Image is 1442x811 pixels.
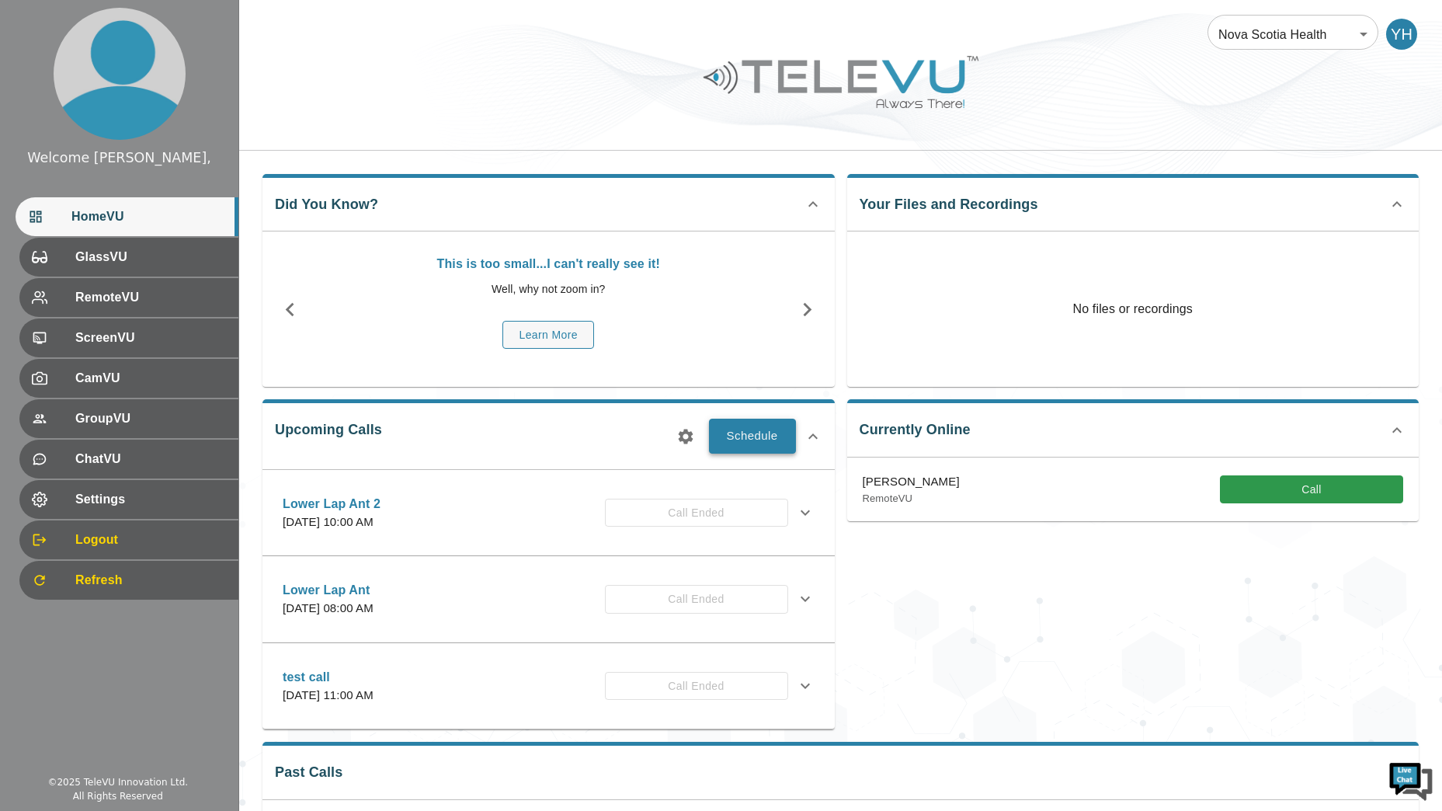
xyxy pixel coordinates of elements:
div: Lower Lap Ant[DATE] 08:00 AMCall Ended [270,572,827,627]
div: © 2025 TeleVU Innovation Ltd. [47,775,188,789]
span: Refresh [75,571,226,590]
span: GlassVU [75,248,226,266]
span: HomeVU [71,207,226,226]
p: [DATE] 10:00 AM [283,513,380,531]
div: Lower Lap Ant 2[DATE] 10:00 AMCall Ended [270,486,827,541]
div: Refresh [19,561,238,600]
div: test call[DATE] 11:00 AMCall Ended [270,659,827,714]
p: [DATE] 08:00 AM [283,600,374,618]
div: Welcome [PERSON_NAME], [27,148,211,168]
img: Logo [701,50,981,114]
div: ScreenVU [19,318,238,357]
div: HomeVU [16,197,238,236]
p: This is too small...I can't really see it! [325,255,772,273]
span: RemoteVU [75,288,226,307]
div: ChatVU [19,440,238,479]
p: RemoteVU [863,491,960,506]
button: Learn More [502,321,594,350]
div: GroupVU [19,399,238,438]
div: GlassVU [19,238,238,277]
div: All Rights Reserved [73,789,163,803]
p: Lower Lap Ant 2 [283,495,380,513]
div: Nova Scotia Health [1207,12,1378,56]
div: RemoteVU [19,278,238,317]
p: [PERSON_NAME] [863,473,960,491]
p: No files or recordings [847,231,1419,387]
div: CamVU [19,359,238,398]
span: ChatVU [75,450,226,468]
p: Well, why not zoom in? [325,281,772,298]
div: YH [1386,19,1417,50]
img: profile.png [54,8,186,140]
div: Logout [19,520,238,559]
p: Lower Lap Ant [283,581,374,600]
div: Chat with us now [81,82,261,102]
button: Schedule [709,419,796,453]
span: Logout [75,531,226,549]
span: ScreenVU [75,329,226,347]
p: [DATE] 11:00 AM [283,687,374,705]
img: Chat Widget [1388,757,1434,803]
span: Settings [75,490,226,509]
p: test call [283,668,374,687]
div: Minimize live chat window [255,8,292,45]
img: d_736959983_company_1615157101543_736959983 [26,72,65,111]
textarea: Type your message and hit 'Enter' [8,424,296,479]
div: Settings [19,480,238,519]
button: Call [1220,475,1403,504]
span: GroupVU [75,409,226,428]
span: We're online! [90,196,214,353]
span: CamVU [75,369,226,388]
